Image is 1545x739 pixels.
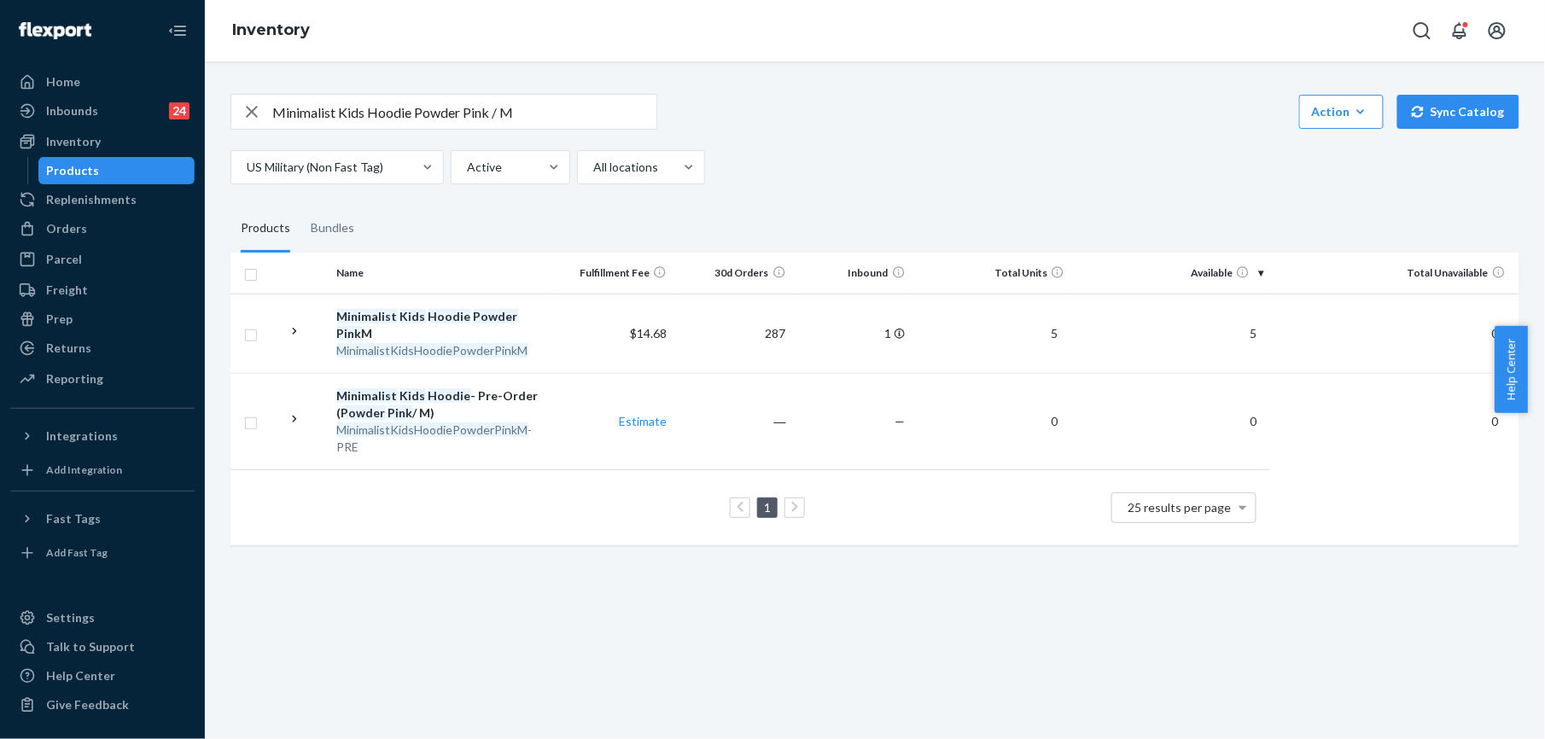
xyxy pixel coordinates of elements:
div: Home [46,73,80,90]
a: Home [10,68,195,96]
em: Powder [474,309,518,323]
th: Total Unavailable [1270,253,1519,294]
em: Kids [400,388,426,403]
button: Fast Tags [10,505,195,532]
th: Total Units [912,253,1072,294]
th: Available [1071,253,1270,294]
span: — [895,414,906,428]
a: Help Center [10,662,195,690]
a: Add Fast Tag [10,539,195,567]
div: Inventory [46,133,101,150]
em: MinimalistKidsHoodiePowderPinkM [337,343,528,358]
a: Inbounds24 [10,97,195,125]
a: Returns [10,335,195,362]
div: Integrations [46,428,118,445]
a: Page 1 is your current page [761,500,774,515]
th: Name [330,253,554,294]
a: Reporting [10,365,195,393]
div: Returns [46,340,91,357]
span: 0 [1485,326,1506,340]
button: Sync Catalog [1397,95,1519,129]
a: Talk to Support [10,633,195,660]
a: Parcel [10,246,195,273]
em: Pink [388,405,413,420]
input: Search inventory by name or sku [272,95,656,129]
div: Bundles [311,205,354,253]
a: Freight [10,276,195,304]
ol: breadcrumbs [219,6,324,55]
div: Fast Tags [46,510,101,527]
div: Parcel [46,251,82,268]
em: Minimalist [337,388,398,403]
em: Kids [400,309,426,323]
em: Powder [341,405,386,420]
em: MinimalistKidsHoodiePowderPinkM [337,422,528,437]
a: Inventory [10,128,195,155]
div: -PRE [337,422,547,456]
span: 25 results per page [1128,500,1232,515]
input: US Military (Non Fast Tag) [245,159,247,176]
a: Orders [10,215,195,242]
span: $14.68 [630,326,667,340]
div: 24 [169,102,189,119]
div: Reporting [46,370,103,387]
div: Give Feedback [46,696,129,713]
div: Inbounds [46,102,98,119]
em: Minimalist [337,309,398,323]
span: 5 [1243,326,1263,340]
button: Open notifications [1443,14,1477,48]
div: M [337,308,547,342]
th: 30d Orders [673,253,793,294]
span: 0 [1243,414,1263,428]
a: Settings [10,604,195,631]
span: 5 [1044,326,1064,340]
span: 0 [1485,414,1506,428]
button: Close Navigation [160,14,195,48]
button: Open account menu [1480,14,1514,48]
a: Add Integration [10,457,195,484]
div: Products [47,162,100,179]
div: Orders [46,220,87,237]
th: Fulfillment Fee [554,253,673,294]
span: 0 [1044,414,1064,428]
button: Open Search Box [1405,14,1439,48]
em: Pink [337,326,362,340]
button: Help Center [1495,326,1528,413]
td: 1 [793,294,912,373]
div: Talk to Support [46,638,135,655]
img: Flexport logo [19,22,91,39]
div: Settings [46,609,95,626]
div: Add Fast Tag [46,545,108,560]
div: Add Integration [46,463,122,477]
div: Products [241,205,290,253]
input: All locations [592,159,593,176]
a: Estimate [619,414,667,428]
input: Active [465,159,467,176]
div: Freight [46,282,88,299]
div: Help Center [46,667,115,684]
th: Inbound [793,253,912,294]
a: Products [38,157,195,184]
td: ― [673,373,793,469]
div: Action [1312,103,1371,120]
button: Give Feedback [10,691,195,719]
em: Hoodie [429,388,471,403]
div: Prep [46,311,73,328]
a: Inventory [232,20,310,39]
button: Integrations [10,422,195,450]
a: Replenishments [10,186,195,213]
div: - Pre-Order ( / M) [337,387,547,422]
td: 287 [673,294,793,373]
em: Hoodie [429,309,471,323]
a: Prep [10,305,195,333]
button: Action [1299,95,1384,129]
div: Replenishments [46,191,137,208]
